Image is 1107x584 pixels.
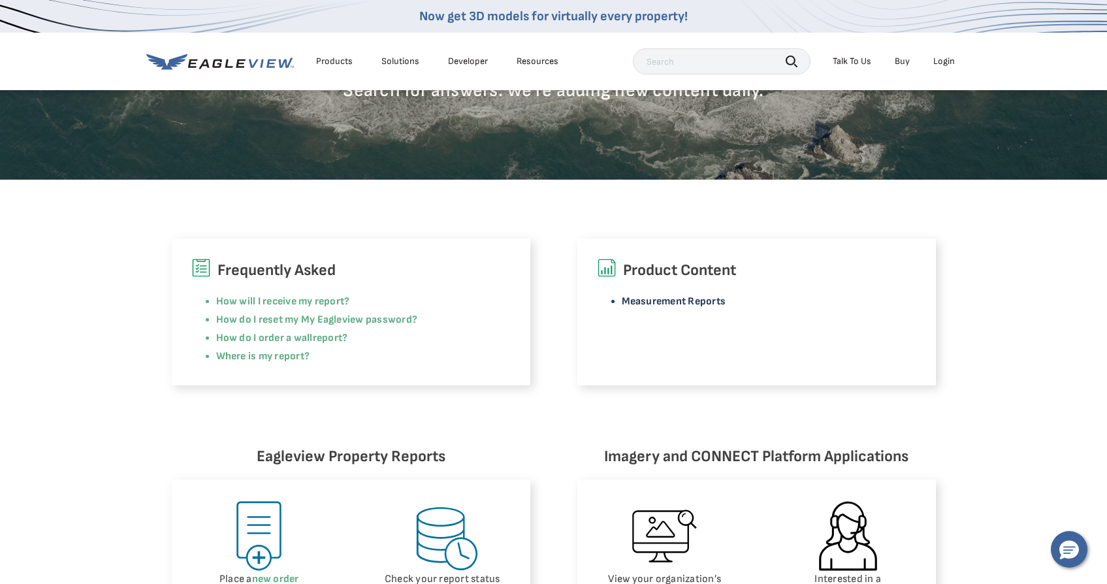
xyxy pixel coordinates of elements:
a: How do I reset my My Eagleview password? [216,314,418,326]
h6: Imagery and CONNECT Platform Applications [577,444,936,469]
a: ? [342,332,347,344]
div: Resources [517,56,558,67]
a: Now get 3D models for virtually every property! [419,8,688,24]
a: Where is my report? [216,350,310,363]
a: How do I order a wall [216,332,313,344]
a: Buy [895,56,910,67]
h6: Frequently Asked [191,258,511,283]
h6: Product Content [597,258,916,283]
button: Hello, have a question? Let’s chat. [1051,531,1087,568]
a: Developer [448,56,488,67]
a: How will I receive my report? [216,295,350,308]
div: Talk To Us [833,56,871,67]
div: Products [316,56,353,67]
a: report [313,332,342,344]
h6: Eagleview Property Reports [172,444,530,469]
input: Search [633,48,810,74]
div: Solutions [381,56,419,67]
div: Login [933,56,955,67]
p: Search for answers. We're adding new content daily. [278,79,829,102]
a: Measurement Reports [622,295,726,308]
